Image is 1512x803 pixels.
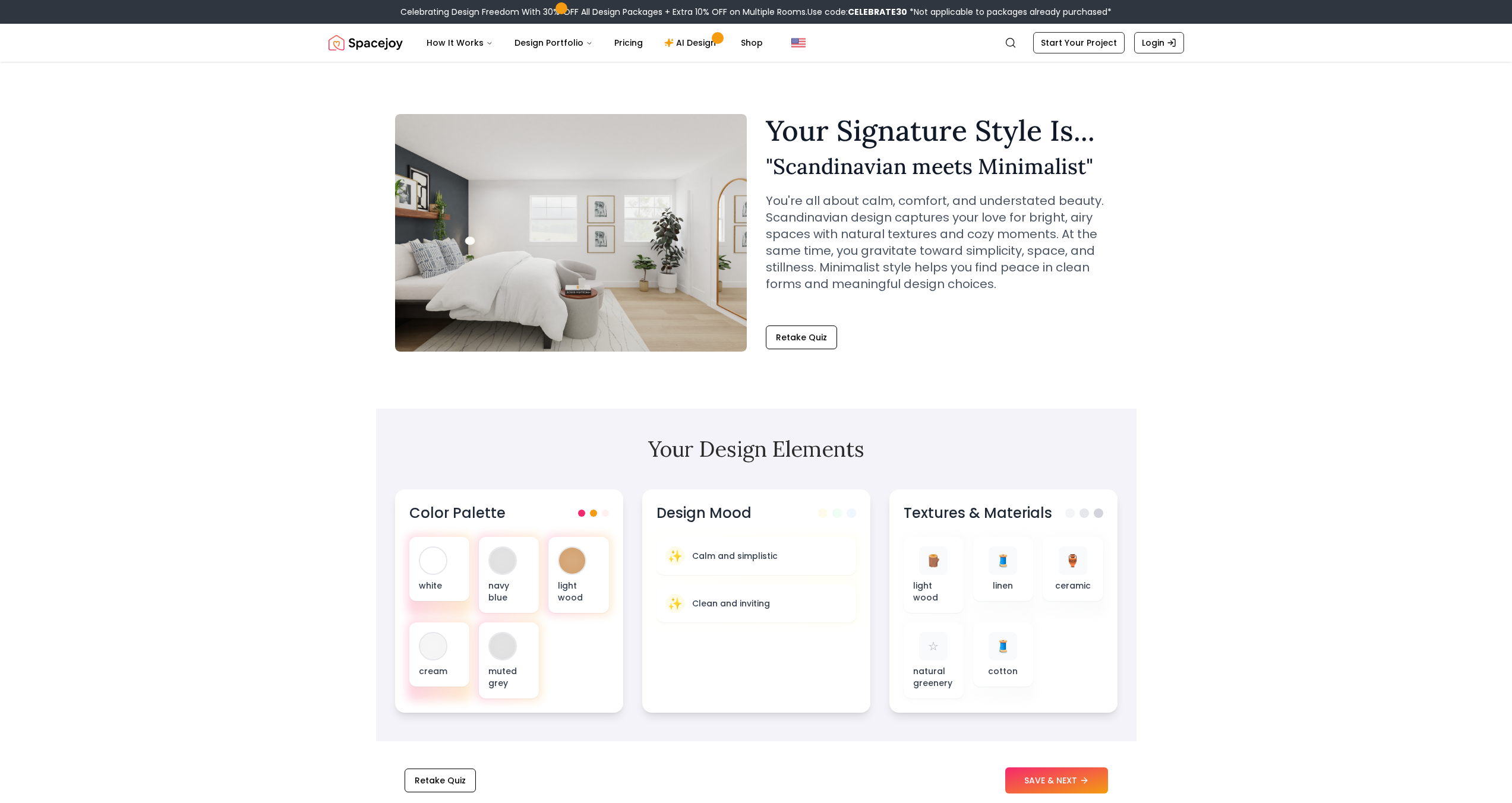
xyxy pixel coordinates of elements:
[848,6,907,18] b: CELEBRATE30
[419,580,460,592] p: white
[913,580,954,603] p: light wood
[791,36,806,50] img: United States
[996,552,1011,569] span: 🧵
[417,31,772,55] nav: Main
[993,580,1013,592] p: linen
[766,154,1118,178] h2: " Scandinavian meets Minimalist "
[904,504,1052,523] h3: Textures & Materials
[409,504,506,523] h3: Color Palette
[926,552,941,569] span: 🪵
[655,31,729,55] a: AI Design
[1055,580,1091,592] p: ceramic
[907,6,1112,18] span: *Not applicable to packages already purchased*
[692,550,778,562] p: Calm and simplistic
[1065,552,1080,569] span: 🏺
[395,114,747,352] img: Scandinavian meets Minimalist Style Example
[505,31,602,55] button: Design Portfolio
[488,665,529,689] p: muted grey
[766,325,837,349] button: Retake Quiz
[668,595,683,612] span: ✨
[656,504,752,523] h3: Design Mood
[1033,32,1125,53] a: Start Your Project
[692,597,770,609] p: Clean and inviting
[488,580,529,603] p: navy blue
[405,769,476,792] button: Retake Quiz
[329,31,403,55] img: Spacejoy Logo
[928,638,939,655] span: ☆
[996,638,1011,655] span: 🧵
[395,437,1118,461] h2: Your Design Elements
[807,6,907,18] span: Use code:
[766,116,1118,145] h1: Your Signature Style Is...
[605,31,652,55] a: Pricing
[731,31,772,55] a: Shop
[329,24,1184,62] nav: Global
[1134,32,1184,53] a: Login
[329,31,403,55] a: Spacejoy
[400,6,1112,18] div: Celebrating Design Freedom With 30% OFF All Design Packages + Extra 10% OFF on Multiple Rooms.
[913,665,954,689] p: natural greenery
[1005,767,1108,793] button: SAVE & NEXT
[988,665,1018,677] p: cotton
[419,665,460,677] p: cream
[417,31,503,55] button: How It Works
[668,548,683,564] span: ✨
[766,192,1118,292] p: You're all about calm, comfort, and understated beauty. Scandinavian design captures your love fo...
[558,580,599,603] p: light wood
